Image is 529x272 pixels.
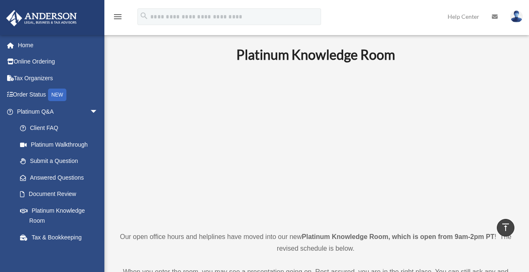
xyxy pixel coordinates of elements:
a: Tax Organizers [6,70,111,86]
iframe: 231110_Toby_KnowledgeRoom [190,74,441,216]
i: menu [113,12,123,22]
a: Document Review [12,186,111,203]
a: Submit a Question [12,153,111,170]
strong: Platinum Knowledge Room, which is open from 9am-2pm PT [302,233,494,240]
a: Platinum Knowledge Room [12,202,106,229]
a: Order StatusNEW [6,86,111,104]
img: Anderson Advisors Platinum Portal [4,10,79,26]
div: NEW [48,89,66,101]
a: Answered Questions [12,169,111,186]
b: Platinum Knowledge Room [236,46,395,63]
a: Platinum Walkthrough [12,136,111,153]
a: menu [113,15,123,22]
a: vertical_align_top [497,219,514,236]
i: search [139,11,149,20]
a: Online Ordering [6,53,111,70]
a: Home [6,37,111,53]
span: arrow_drop_down [90,103,106,120]
i: vertical_align_top [501,222,511,232]
a: Tax & Bookkeeping Packages [12,229,111,256]
p: Our open office hours and helplines have moved into our new ! The revised schedule is below. [119,231,512,254]
a: Client FAQ [12,120,111,137]
img: User Pic [510,10,523,23]
a: Platinum Q&Aarrow_drop_down [6,103,111,120]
